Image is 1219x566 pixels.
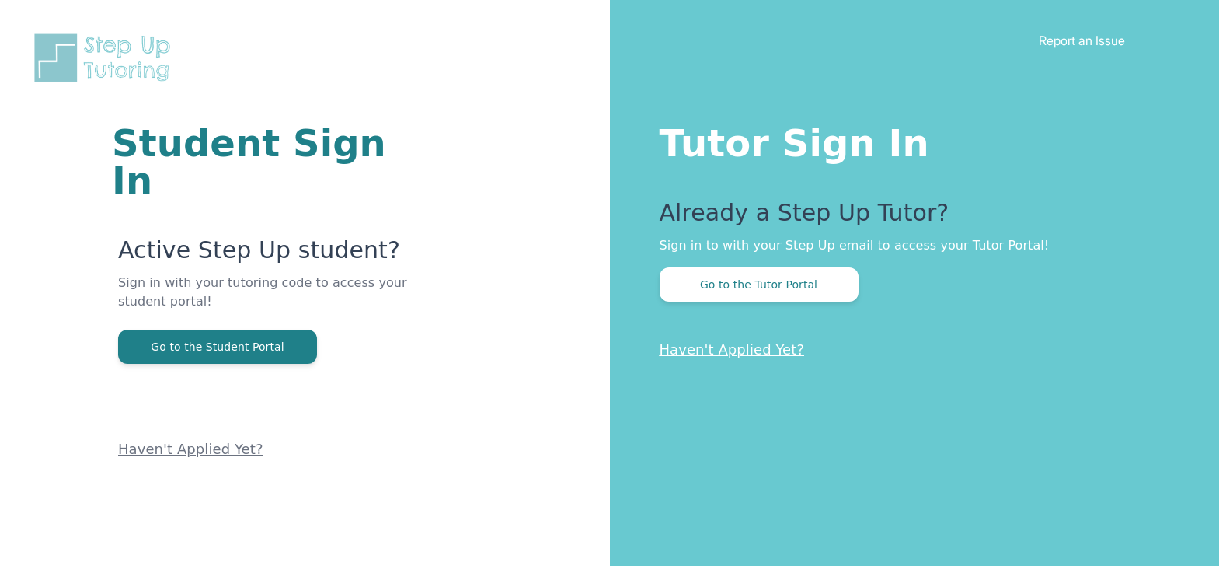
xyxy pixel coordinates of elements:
[112,124,423,199] h1: Student Sign In
[118,236,423,274] p: Active Step Up student?
[660,277,859,292] a: Go to the Tutor Portal
[660,267,859,302] button: Go to the Tutor Portal
[31,31,180,85] img: Step Up Tutoring horizontal logo
[118,274,423,330] p: Sign in with your tutoring code to access your student portal!
[118,330,317,364] button: Go to the Student Portal
[660,341,805,358] a: Haven't Applied Yet?
[660,118,1158,162] h1: Tutor Sign In
[660,236,1158,255] p: Sign in to with your Step Up email to access your Tutor Portal!
[118,441,263,457] a: Haven't Applied Yet?
[660,199,1158,236] p: Already a Step Up Tutor?
[1039,33,1125,48] a: Report an Issue
[118,339,317,354] a: Go to the Student Portal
